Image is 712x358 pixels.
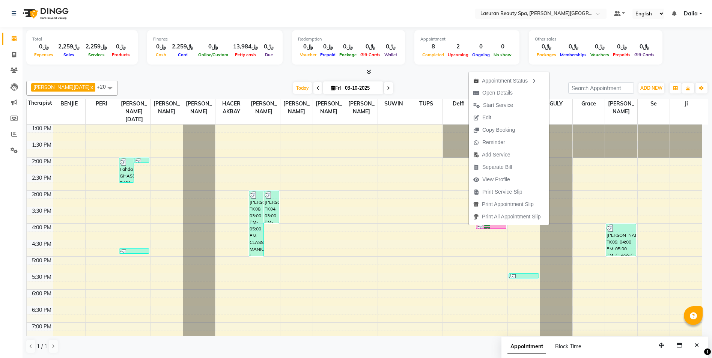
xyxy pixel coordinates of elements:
[110,42,132,51] div: ﷼0
[469,74,549,87] div: Appointment Status
[473,202,479,207] img: printapt.png
[30,207,53,215] div: 3:30 PM
[343,83,380,94] input: 2025-10-03
[378,99,410,108] span: SUWIN
[97,84,111,90] span: +20
[30,323,53,331] div: 7:00 PM
[337,42,358,51] div: ﷼0
[605,99,637,116] span: [PERSON_NAME]
[483,101,513,109] span: Start Service
[482,213,540,221] span: Print All Appointment Slip
[420,52,446,57] span: Completed
[482,114,491,122] span: Edit
[151,99,183,116] span: [PERSON_NAME]
[313,99,345,116] span: [PERSON_NAME]
[249,191,264,256] div: [PERSON_NAME], TK08, 03:00 PM-05:00 PM, CLASSIC MANICURE | مانكير كلاسيك,CLASSIC COMBO M&P | كومب...
[684,10,698,18] span: Dalia
[134,158,149,162] div: Bashayer, TK06, 02:00 PM-02:01 PM, BLOW DRY SHORT | تجفيف الشعر القصير
[670,99,702,108] span: Ji
[555,343,581,350] span: Block Time
[55,42,83,51] div: ﷼2,259
[318,42,337,51] div: ﷼0
[568,82,634,94] input: Search Appointment
[509,274,539,278] div: [PERSON_NAME], TK10, 05:30 PM-05:31 PM, HAIR COLOR TONER SHORT | تونر للشعر القصير
[573,99,605,108] span: Grace
[640,85,662,91] span: ADD NEW
[30,125,53,132] div: 1:00 PM
[540,99,572,108] span: GULY
[30,174,53,182] div: 2:30 PM
[32,36,132,42] div: Total
[53,99,86,108] span: BENJIE
[482,89,513,97] span: Open Details
[611,42,632,51] div: ﷼0
[110,52,132,57] span: Products
[298,52,318,57] span: Voucher
[535,52,558,57] span: Packages
[62,52,76,57] span: Sales
[492,42,513,51] div: 0
[30,240,53,248] div: 4:30 PM
[30,224,53,232] div: 4:00 PM
[30,158,53,165] div: 2:00 PM
[153,36,277,42] div: Finance
[83,42,110,51] div: ﷼2,259
[358,42,382,51] div: ﷼0
[30,273,53,281] div: 5:30 PM
[154,52,168,57] span: Cash
[176,52,190,57] span: Card
[606,224,636,256] div: [PERSON_NAME], TK09, 04:00 PM-05:00 PM, CLASSIC PEDICURE | باديكير كلاسيك
[558,42,589,51] div: ﷼0
[30,141,53,149] div: 1:30 PM
[482,188,522,196] span: Print Service Slip
[382,52,399,57] span: Wallet
[248,99,280,116] span: [PERSON_NAME]
[473,78,479,84] img: apt_status.png
[119,249,149,253] div: [PERSON_NAME], TK07, 04:45 PM-04:50 PM, HAIR BODY WAVE LONG | تمويج الشعر الطويل,HAIR TRIM | قص أ...
[558,52,589,57] span: Memberships
[345,99,378,116] span: [PERSON_NAME]
[410,99,443,108] span: TUPS
[329,85,343,91] span: Fri
[589,52,611,57] span: Vouchers
[482,126,515,134] span: Copy Booking
[443,99,475,108] span: Delfi
[86,99,118,108] span: PERI
[196,52,230,57] span: Online/Custom
[470,42,492,51] div: 0
[632,52,656,57] span: Gift Cards
[446,52,470,57] span: Upcoming
[473,214,479,220] img: printall.png
[230,42,261,51] div: ﷼13,984
[19,3,71,24] img: logo
[482,176,510,184] span: View Profile
[507,340,546,353] span: Appointment
[420,36,513,42] div: Appointment
[215,99,248,116] span: HACER AKBAY
[358,52,382,57] span: Gift Cards
[382,42,399,51] div: ﷼0
[337,52,358,57] span: Package
[632,42,656,51] div: ﷼0
[30,191,53,199] div: 3:00 PM
[420,42,446,51] div: 8
[90,84,93,90] a: x
[473,152,479,158] img: add-service.png
[482,138,505,146] span: Reminder
[33,84,90,90] span: [PERSON_NAME][DATE]
[293,82,312,94] span: Today
[30,306,53,314] div: 6:30 PM
[233,52,258,57] span: Petty cash
[119,158,134,182] div: Fahda GHASEQ, TK01, 02:00 PM-02:47 PM, Silver Water Stem Cell Session for Weak & Thin Hair | جلسه...
[32,42,55,51] div: ﷼0
[492,52,513,57] span: No show
[482,151,510,159] span: Add Service
[86,52,107,57] span: Services
[264,191,279,223] div: [PERSON_NAME], TK04, 03:00 PM-04:00 PM, CLASSIC MANICURE | [PERSON_NAME]
[30,257,53,265] div: 5:00 PM
[476,224,506,229] div: Wabel Ghalayini, TK03, 04:00 PM-04:01 PM, HAIR CUT | قص الشعر
[589,42,611,51] div: ﷼0
[169,42,196,51] div: ﷼2,259
[298,36,399,42] div: Redemption
[32,52,55,57] span: Expenses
